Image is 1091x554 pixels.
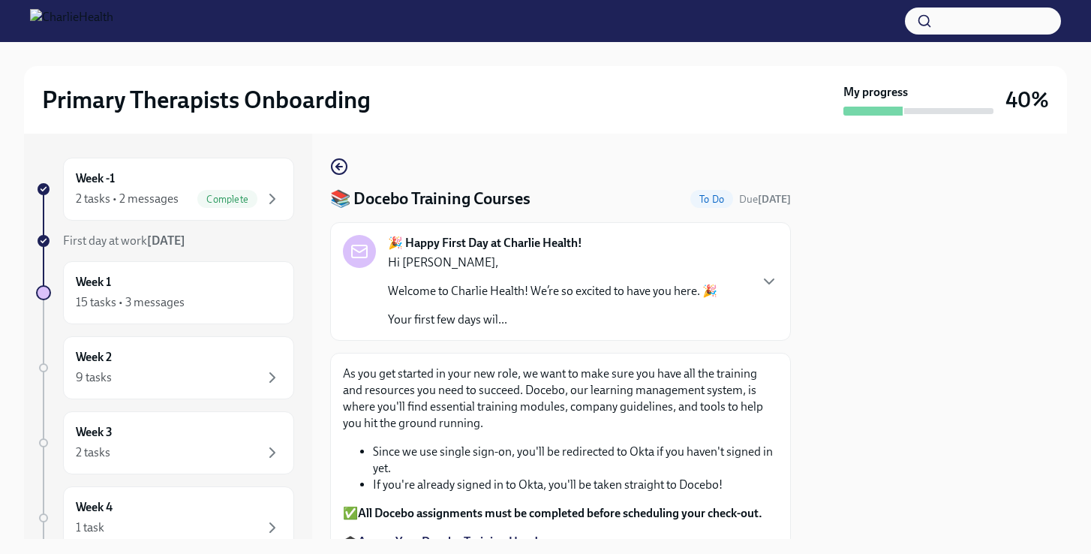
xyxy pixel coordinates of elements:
strong: [DATE] [147,233,185,248]
h4: 📚 Docebo Training Courses [330,188,530,210]
a: Access Your Docebo Training Here! [358,534,539,549]
p: 🎓 [343,534,778,550]
span: Due [739,193,791,206]
li: If you're already signed in to Okta, you'll be taken straight to Docebo! [373,477,778,493]
span: Complete [197,194,257,205]
h6: Week -1 [76,170,115,187]
div: 2 tasks [76,444,110,461]
span: To Do [690,194,733,205]
h3: 40% [1005,86,1049,113]
span: First day at work [63,233,185,248]
div: 15 tasks • 3 messages [76,294,185,311]
h6: Week 2 [76,349,112,366]
h6: Week 4 [76,499,113,516]
a: Week 32 tasks [36,411,294,474]
div: 2 tasks • 2 messages [76,191,179,207]
h2: Primary Therapists Onboarding [42,85,371,115]
a: Week 115 tasks • 3 messages [36,261,294,324]
a: Week 29 tasks [36,336,294,399]
div: 1 task [76,519,104,536]
strong: All Docebo assignments must be completed before scheduling your check-out. [358,506,762,520]
li: Since we use single sign-on, you'll be redirected to Okta if you haven't signed in yet. [373,444,778,477]
div: 9 tasks [76,369,112,386]
span: August 26th, 2025 09:00 [739,192,791,206]
a: Week 41 task [36,486,294,549]
p: Hi [PERSON_NAME], [388,254,717,271]
h6: Week 3 [76,424,113,441]
p: Welcome to Charlie Health! We’re so excited to have you here. 🎉 [388,283,717,300]
strong: My progress [843,84,908,101]
a: Week -12 tasks • 2 messagesComplete [36,158,294,221]
strong: [DATE] [758,193,791,206]
p: As you get started in your new role, we want to make sure you have all the training and resources... [343,366,778,432]
h6: Week 1 [76,274,111,291]
strong: 🎉 Happy First Day at Charlie Health! [388,235,582,251]
p: ✅ [343,505,778,522]
a: First day at work[DATE] [36,233,294,249]
img: CharlieHealth [30,9,113,33]
p: Your first few days wil... [388,312,717,328]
